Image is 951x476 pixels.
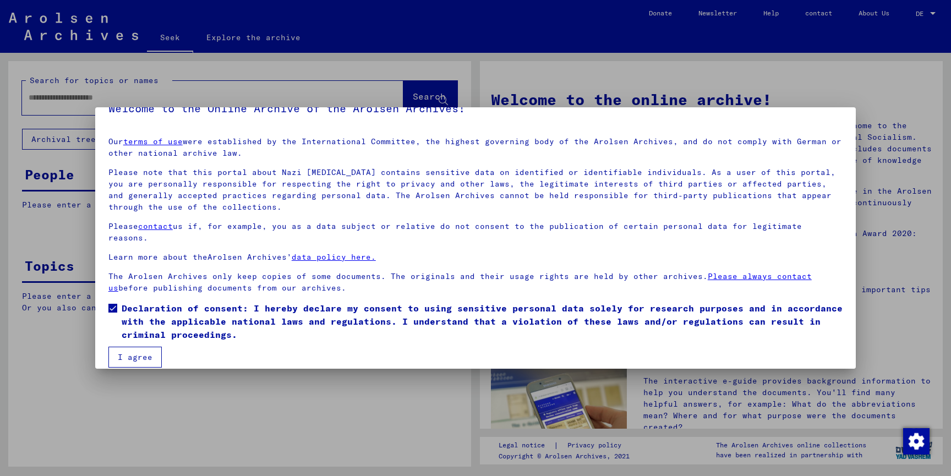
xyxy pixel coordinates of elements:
[108,136,123,146] font: Our
[108,136,841,158] font: were established by the International Committee, the highest governing body of the Arolsen Archiv...
[108,271,708,281] font: The Arolsen Archives only keep copies of some documents. The originals and their usage rights are...
[118,283,346,293] font: before publishing documents from our archives.
[903,428,930,455] img: Change consent
[122,303,843,340] font: Declaration of consent: I hereby declare my consent to using sensitive personal data solely for r...
[108,252,207,262] font: Learn more about the
[108,221,802,243] font: us if, for example, you as a data subject or relative do not consent to the publication of certai...
[108,347,162,368] button: I agree
[108,167,835,212] font: Please note that this portal about Nazi [MEDICAL_DATA] contains sensitive data on identified or i...
[118,352,152,362] font: I agree
[108,101,465,115] font: Welcome to the Online Archive of the Arolsen Archives!
[292,252,376,262] a: data policy here.
[207,252,292,262] font: Arolsen Archives’
[138,221,173,231] a: contact
[108,221,138,231] font: Please
[123,136,183,146] a: terms of use
[108,271,812,293] a: Please always contact us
